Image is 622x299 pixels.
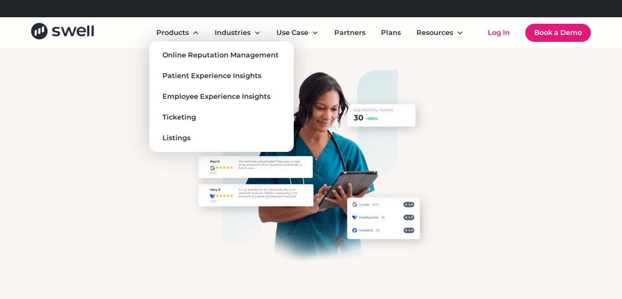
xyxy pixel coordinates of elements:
[156,90,287,104] a: Employee Experience Insights
[479,24,518,41] a: Log In
[156,48,287,62] a: Online Reputation Management
[208,24,268,41] div: Industries
[374,24,408,41] a: Plans
[245,3,364,14] div: Refer a clinic, get $300!
[149,41,294,152] nav: Products
[149,24,206,41] div: Products
[525,24,591,42] a: Book a Demo
[156,28,189,38] div: Products
[31,23,94,42] a: home
[162,71,261,81] div: Patient Experience Insights
[162,112,196,123] div: Ticketing
[325,4,364,13] a: Learn More
[409,24,470,41] div: Resources
[156,110,287,124] a: Ticketing
[270,24,326,41] div: Use Case
[416,28,453,38] div: Resources
[156,131,287,145] a: Listings
[156,69,287,83] a: Patient Experience Insights
[276,28,308,38] div: Use Case
[162,91,270,102] div: Employee Experience Insights
[162,50,279,60] div: Online Reputation Management
[215,28,251,38] div: Industries
[162,133,190,143] div: Listings
[327,24,372,41] a: Partners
